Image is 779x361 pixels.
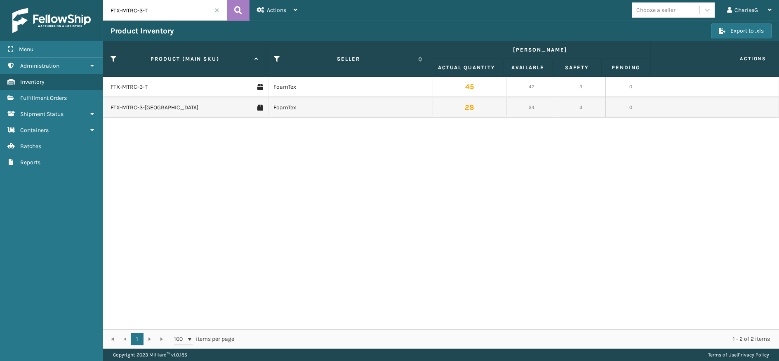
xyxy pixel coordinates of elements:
[636,6,675,14] div: Choose a seller
[560,64,594,71] label: Safety
[246,335,770,343] div: 1 - 2 of 2 items
[111,26,174,36] h3: Product Inventory
[120,55,250,63] label: Product (MAIN SKU)
[438,46,643,54] label: [PERSON_NAME]
[20,62,59,69] span: Administration
[20,127,49,134] span: Containers
[20,94,67,101] span: Fulfillment Orders
[711,24,772,38] button: Export to .xls
[20,143,41,150] span: Batches
[19,46,33,53] span: Menu
[556,77,606,97] td: 3
[20,111,64,118] span: Shipment Status
[606,77,655,97] td: 0
[556,97,606,118] td: 3
[20,78,45,85] span: Inventory
[111,104,198,112] a: FTX-MTRC-3-[GEOGRAPHIC_DATA]
[174,335,186,343] span: 100
[131,333,144,345] a: 1
[708,349,769,361] div: |
[438,64,496,71] label: Actual Quantity
[507,77,556,97] td: 42
[653,52,771,66] span: Actions
[111,83,148,91] a: FTX-MTRC-3-T
[609,64,643,71] label: Pending
[511,64,545,71] label: Available
[507,97,556,118] td: 24
[268,77,433,97] td: FoamTex
[433,97,507,118] td: 28
[283,55,414,63] label: Seller
[267,7,286,14] span: Actions
[708,352,737,358] a: Terms of Use
[113,349,187,361] p: Copyright 2023 Milliard™ v 1.0.185
[606,97,655,118] td: 0
[268,97,433,118] td: FoamTex
[12,8,91,33] img: logo
[433,77,507,97] td: 45
[174,333,234,345] span: items per page
[20,159,40,166] span: Reports
[738,352,769,358] a: Privacy Policy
